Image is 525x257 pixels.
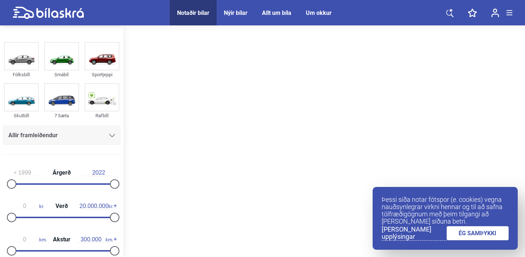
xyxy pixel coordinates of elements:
img: user-login.svg [491,8,499,17]
span: kr. [10,203,44,209]
div: Rafbíll [85,111,119,120]
a: [PERSON_NAME] upplýsingar [382,226,447,241]
span: Akstur [51,237,72,242]
span: km. [10,236,47,243]
span: kr. [79,203,113,209]
div: Sportjeppi [85,70,119,79]
a: Nýir bílar [224,9,247,16]
a: Allt um bíla [262,9,291,16]
span: Árgerð [51,170,73,176]
a: Um okkur [306,9,332,16]
div: 7 Sæta [44,111,79,120]
span: km. [77,236,113,243]
span: Allir framleiðendur [8,130,58,140]
a: Notaðir bílar [177,9,209,16]
div: Fólksbíll [4,70,39,79]
div: Skutbíll [4,111,39,120]
span: Verð [54,203,70,209]
div: Smábíl [44,70,79,79]
p: Þessi síða notar fótspor (e. cookies) vegna nauðsynlegrar virkni hennar og til að safna tölfræðig... [382,196,509,225]
a: ÉG SAMÞYKKI [447,226,509,240]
